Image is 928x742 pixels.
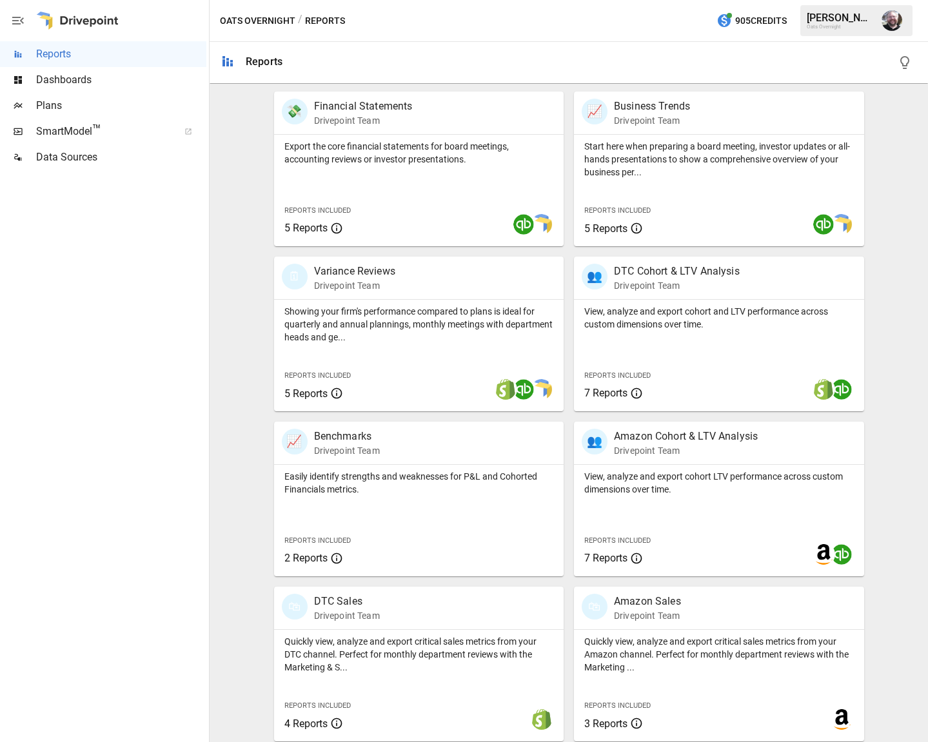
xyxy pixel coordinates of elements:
p: Drivepoint Team [314,609,380,622]
div: / [298,13,302,29]
img: shopify [531,709,552,730]
p: Quickly view, analyze and export critical sales metrics from your Amazon channel. Perfect for mon... [584,635,854,674]
span: Reports Included [584,371,651,380]
span: Reports Included [284,206,351,215]
img: smart model [531,214,552,235]
img: quickbooks [813,214,834,235]
img: quickbooks [831,544,852,565]
span: 5 Reports [284,222,328,234]
span: Reports Included [584,206,651,215]
p: View, analyze and export cohort and LTV performance across custom dimensions over time. [584,305,854,331]
p: View, analyze and export cohort LTV performance across custom dimensions over time. [584,470,854,496]
span: 2 Reports [284,552,328,564]
p: Amazon Sales [614,594,681,609]
span: ™ [92,122,101,138]
p: Drivepoint Team [314,114,413,127]
p: Business Trends [614,99,690,114]
img: quickbooks [831,379,852,400]
img: amazon [831,709,852,730]
img: shopify [495,379,516,400]
p: Drivepoint Team [614,114,690,127]
span: Reports Included [284,701,351,710]
p: Drivepoint Team [614,609,681,622]
span: Reports Included [284,536,351,545]
button: Oats Overnight [220,13,295,29]
div: 🛍 [582,594,607,620]
div: 📈 [282,429,308,454]
span: 7 Reports [584,387,627,399]
div: 🛍 [282,594,308,620]
div: 👥 [582,429,607,454]
p: Showing your firm's performance compared to plans is ideal for quarterly and annual plannings, mo... [284,305,554,344]
span: Reports [36,46,206,62]
span: 3 Reports [584,718,627,730]
span: SmartModel [36,124,170,139]
p: DTC Sales [314,594,380,609]
img: quickbooks [513,379,534,400]
span: 5 Reports [284,387,328,400]
span: Data Sources [36,150,206,165]
div: 📈 [582,99,607,124]
span: Reports Included [284,371,351,380]
div: Oats Overnight [807,24,874,30]
img: smart model [531,379,552,400]
p: Variance Reviews [314,264,395,279]
p: Quickly view, analyze and export critical sales metrics from your DTC channel. Perfect for monthl... [284,635,554,674]
div: Reports [246,55,282,68]
span: Reports Included [584,536,651,545]
p: Start here when preparing a board meeting, investor updates or all-hands presentations to show a ... [584,140,854,179]
span: 7 Reports [584,552,627,564]
img: shopify [813,379,834,400]
p: Drivepoint Team [314,444,380,457]
img: smart model [831,214,852,235]
p: Export the core financial statements for board meetings, accounting reviews or investor presentat... [284,140,554,166]
img: amazon [813,544,834,565]
span: Reports Included [584,701,651,710]
p: Drivepoint Team [314,279,395,292]
div: 🗓 [282,264,308,289]
div: 👥 [582,264,607,289]
img: quickbooks [513,214,534,235]
p: Financial Statements [314,99,413,114]
p: Benchmarks [314,429,380,444]
p: Drivepoint Team [614,444,758,457]
img: Thomas Keller [882,10,902,31]
div: 💸 [282,99,308,124]
button: Thomas Keller [874,3,910,39]
span: Plans [36,98,206,113]
p: Amazon Cohort & LTV Analysis [614,429,758,444]
span: 5 Reports [584,222,627,235]
div: [PERSON_NAME] [807,12,874,24]
p: DTC Cohort & LTV Analysis [614,264,740,279]
p: Easily identify strengths and weaknesses for P&L and Cohorted Financials metrics. [284,470,554,496]
p: Drivepoint Team [614,279,740,292]
button: 905Credits [711,9,792,33]
span: 4 Reports [284,718,328,730]
span: Dashboards [36,72,206,88]
span: 905 Credits [735,13,787,29]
